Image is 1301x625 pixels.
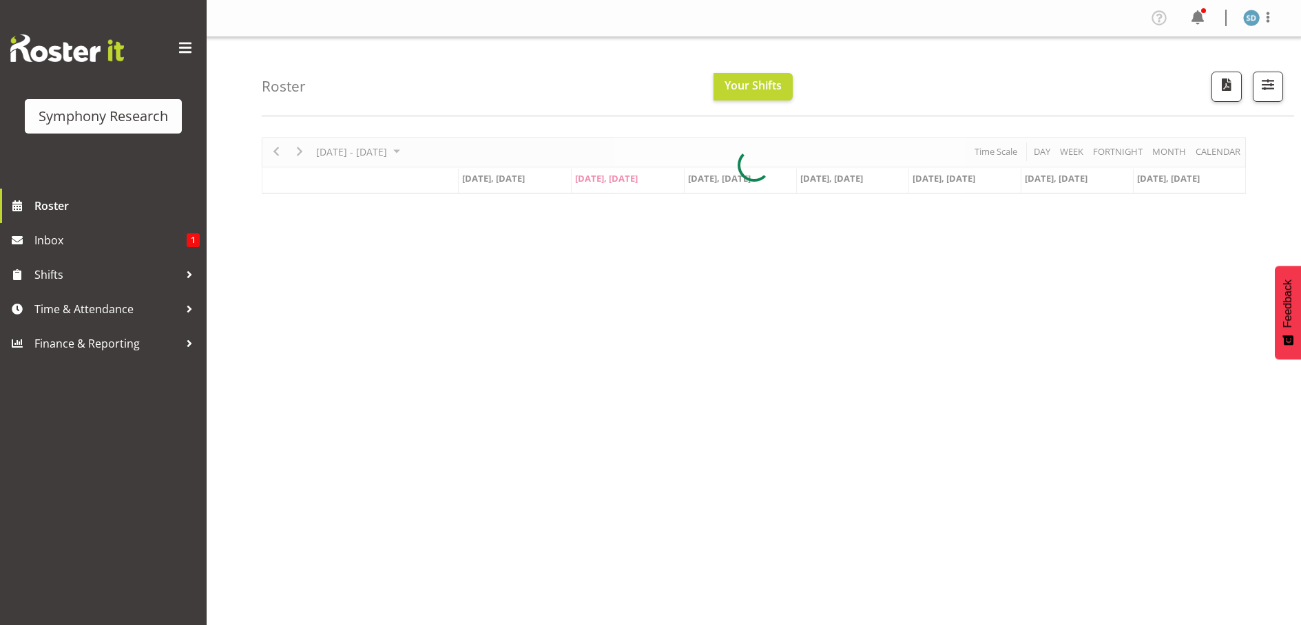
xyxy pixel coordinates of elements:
[39,106,168,127] div: Symphony Research
[714,73,793,100] button: Your Shifts
[725,78,782,93] span: Your Shifts
[1275,266,1301,359] button: Feedback - Show survey
[34,333,179,354] span: Finance & Reporting
[34,264,179,285] span: Shifts
[34,230,187,251] span: Inbox
[1211,72,1242,102] button: Download a PDF of the roster according to the set date range.
[34,299,179,319] span: Time & Attendance
[1253,72,1283,102] button: Filter Shifts
[262,78,306,94] h4: Roster
[1243,10,1260,26] img: shareen-davis1939.jpg
[34,195,200,216] span: Roster
[187,233,200,247] span: 1
[10,34,124,62] img: Rosterit website logo
[1282,279,1294,328] span: Feedback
